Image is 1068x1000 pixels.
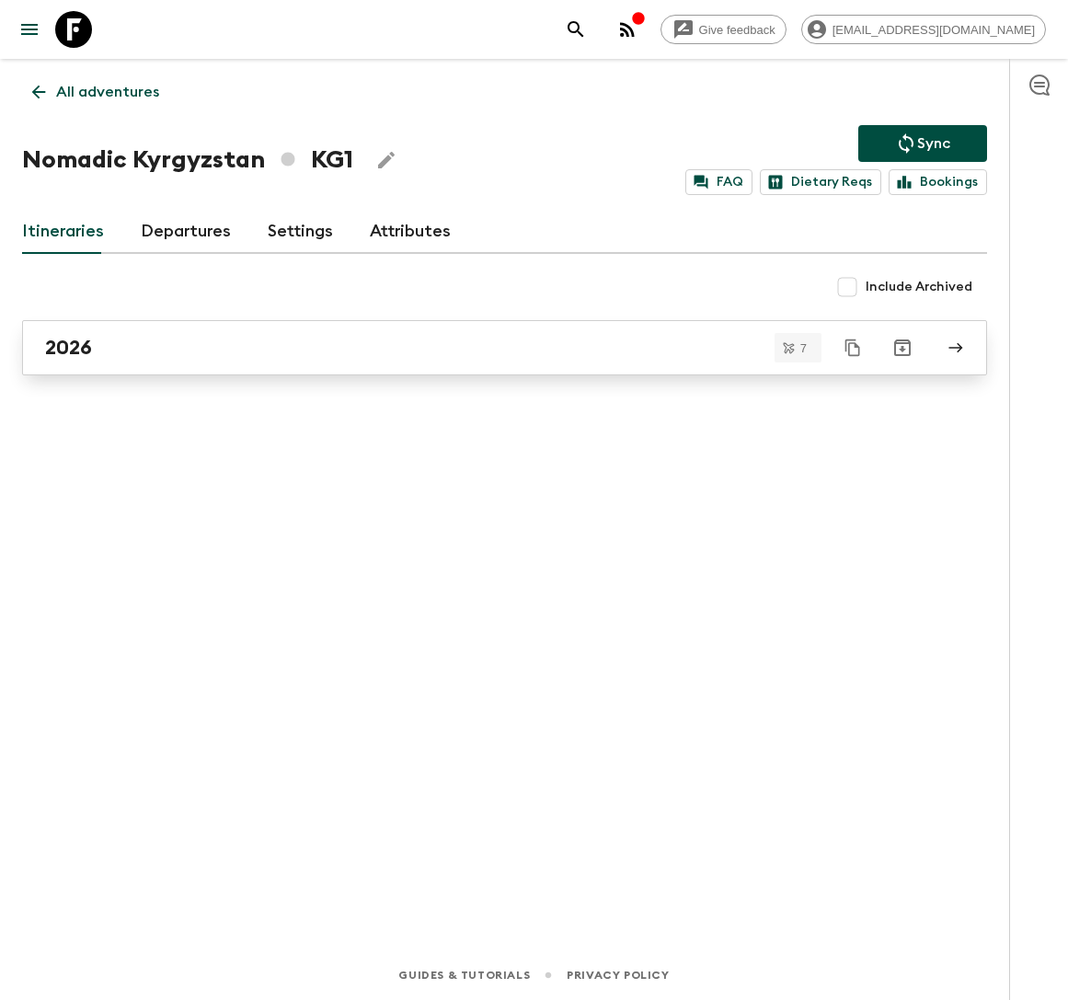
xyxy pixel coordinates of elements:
span: [EMAIL_ADDRESS][DOMAIN_NAME] [822,23,1045,37]
a: FAQ [685,169,752,195]
a: Guides & Tutorials [398,965,530,985]
a: Privacy Policy [567,965,669,985]
button: Duplicate [836,331,869,364]
a: Settings [268,210,333,254]
button: menu [11,11,48,48]
span: 7 [789,342,818,354]
p: All adventures [56,81,159,103]
a: Departures [141,210,231,254]
div: [EMAIL_ADDRESS][DOMAIN_NAME] [801,15,1046,44]
a: All adventures [22,74,169,110]
button: search adventures [557,11,594,48]
a: Dietary Reqs [760,169,881,195]
a: Bookings [889,169,987,195]
button: Sync adventure departures to the booking engine [858,125,987,162]
a: Itineraries [22,210,104,254]
a: Give feedback [660,15,787,44]
span: Include Archived [866,278,972,296]
h1: Nomadic Kyrgyzstan KG1 [22,142,353,178]
a: Attributes [370,210,451,254]
button: Archive [884,329,921,366]
span: Give feedback [689,23,786,37]
p: Sync [917,132,950,155]
button: Edit Adventure Title [368,142,405,178]
a: 2026 [22,320,987,375]
h2: 2026 [45,336,92,360]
